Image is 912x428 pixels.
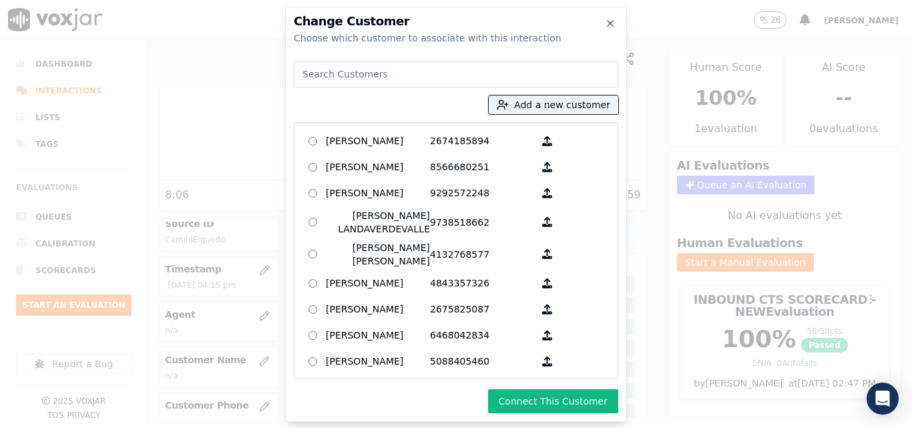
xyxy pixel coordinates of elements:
[430,325,534,346] p: 6468042834
[430,273,534,294] p: 4843357326
[430,299,534,320] p: 2675825087
[534,131,560,152] button: [PERSON_NAME] 2674185894
[326,351,430,372] p: [PERSON_NAME]
[534,299,560,320] button: [PERSON_NAME] 2675825087
[326,183,430,204] p: [PERSON_NAME]
[534,273,560,294] button: [PERSON_NAME] 4843357326
[867,383,899,415] div: Open Intercom Messenger
[326,299,430,320] p: [PERSON_NAME]
[430,157,534,178] p: 8566680251
[534,209,560,236] button: [PERSON_NAME] LANDAVERDEVALLE 9738518662
[534,183,560,204] button: [PERSON_NAME] 9292572248
[326,209,430,236] p: [PERSON_NAME] LANDAVERDEVALLE
[430,241,534,268] p: 4132768577
[534,351,560,372] button: [PERSON_NAME] 5088405460
[534,157,560,178] button: [PERSON_NAME] 8566680251
[326,325,430,346] p: [PERSON_NAME]
[534,377,560,398] button: [PERSON_NAME] 5709541076
[308,218,317,226] input: [PERSON_NAME] LANDAVERDEVALLE 9738518662
[430,377,534,398] p: 5709541076
[326,241,430,268] p: [PERSON_NAME] [PERSON_NAME]
[308,250,317,258] input: [PERSON_NAME] [PERSON_NAME] 4132768577
[430,183,534,204] p: 9292572248
[489,95,618,114] button: Add a new customer
[308,163,317,172] input: [PERSON_NAME] 8566680251
[430,131,534,152] p: 2674185894
[326,377,430,398] p: [PERSON_NAME]
[294,61,618,87] input: Search Customers
[430,351,534,372] p: 5088405460
[308,357,317,366] input: [PERSON_NAME] 5088405460
[308,331,317,340] input: [PERSON_NAME] 6468042834
[308,305,317,314] input: [PERSON_NAME] 2675825087
[294,15,618,27] h2: Change Customer
[430,209,534,236] p: 9738518662
[326,157,430,178] p: [PERSON_NAME]
[488,389,618,413] button: Connect This Customer
[534,325,560,346] button: [PERSON_NAME] 6468042834
[294,31,618,45] div: Choose which customer to associate with this interaction
[534,241,560,268] button: [PERSON_NAME] [PERSON_NAME] 4132768577
[308,189,317,198] input: [PERSON_NAME] 9292572248
[308,279,317,288] input: [PERSON_NAME] 4843357326
[308,137,317,146] input: [PERSON_NAME] 2674185894
[326,131,430,152] p: [PERSON_NAME]
[326,273,430,294] p: [PERSON_NAME]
